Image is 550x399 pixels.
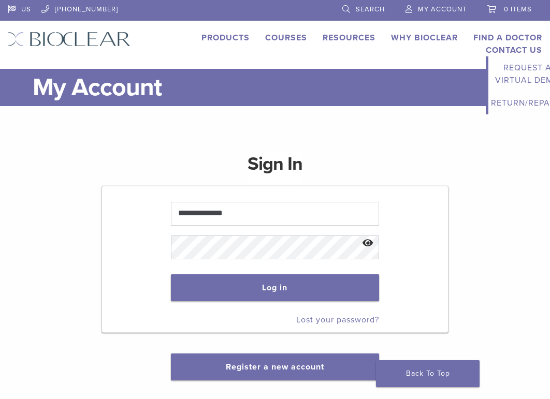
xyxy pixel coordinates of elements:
[296,315,379,325] a: Lost your password?
[171,353,379,380] button: Register a new account
[33,69,542,106] h1: My Account
[418,5,467,13] span: My Account
[265,33,307,43] a: Courses
[323,33,375,43] a: Resources
[473,33,542,43] a: Find A Doctor
[504,5,532,13] span: 0 items
[201,33,250,43] a: Products
[356,5,385,13] span: Search
[171,274,379,301] button: Log in
[391,33,458,43] a: Why Bioclear
[8,32,131,47] img: Bioclear
[376,360,480,387] a: Back To Top
[486,45,542,55] a: Contact Us
[356,230,379,257] button: Show password
[226,362,324,372] a: Register a new account
[248,152,302,185] h1: Sign In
